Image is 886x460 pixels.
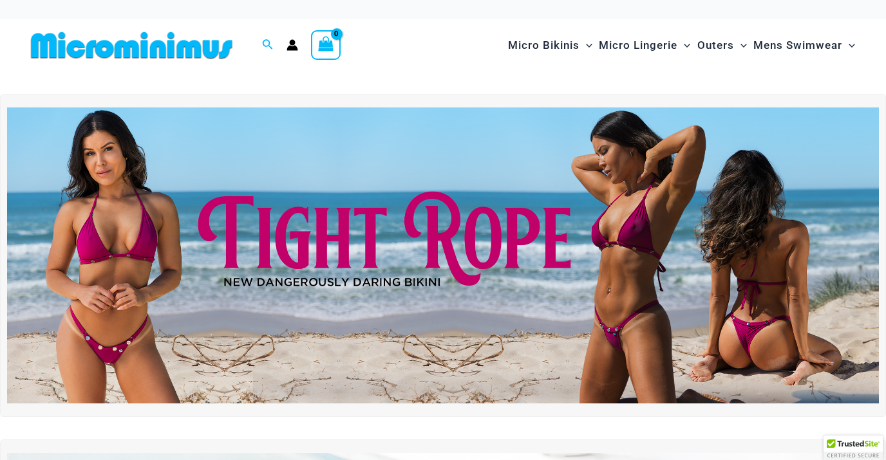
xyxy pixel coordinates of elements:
span: Micro Lingerie [599,29,677,62]
img: Tight Rope Pink Bikini [7,107,879,403]
span: Menu Toggle [842,29,855,62]
img: MM SHOP LOGO FLAT [26,31,238,60]
span: Mens Swimwear [753,29,842,62]
span: Menu Toggle [734,29,747,62]
a: Mens SwimwearMenu ToggleMenu Toggle [750,26,858,65]
a: Search icon link [262,37,274,53]
a: Account icon link [287,39,298,51]
a: OutersMenu ToggleMenu Toggle [694,26,750,65]
span: Outers [697,29,734,62]
div: TrustedSite Certified [824,436,883,460]
span: Menu Toggle [580,29,592,62]
a: View Shopping Cart, empty [311,30,341,60]
a: Micro BikinisMenu ToggleMenu Toggle [505,26,596,65]
nav: Site Navigation [503,24,860,67]
a: Micro LingerieMenu ToggleMenu Toggle [596,26,693,65]
span: Menu Toggle [677,29,690,62]
span: Micro Bikinis [508,29,580,62]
